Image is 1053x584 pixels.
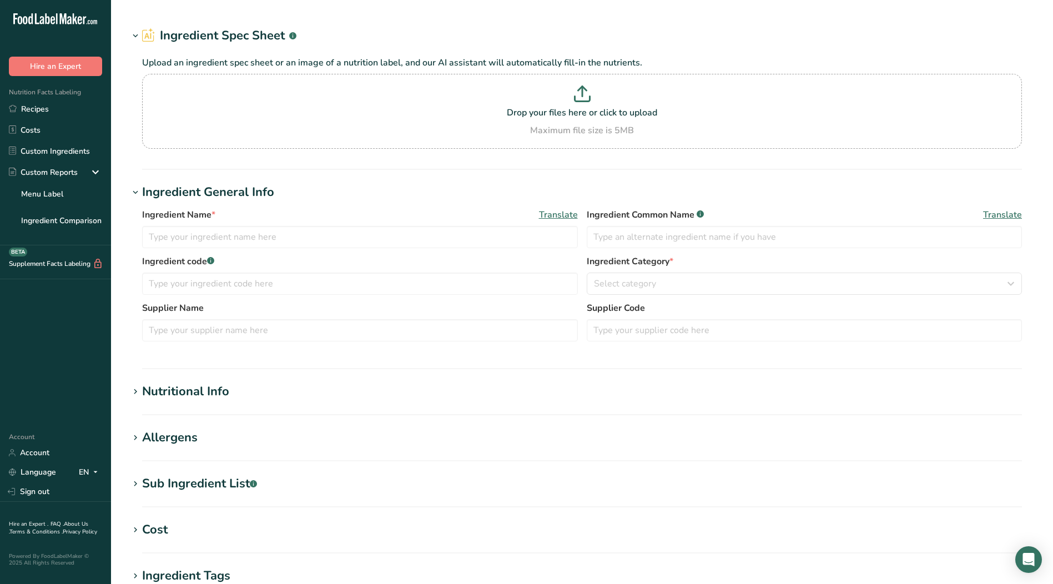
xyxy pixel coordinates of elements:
[142,521,168,539] div: Cost
[1015,546,1042,573] div: Open Intercom Messenger
[63,528,97,536] a: Privacy Policy
[142,183,274,202] div: Ingredient General Info
[9,167,78,178] div: Custom Reports
[9,57,102,76] button: Hire an Expert
[142,301,578,315] label: Supplier Name
[145,106,1019,119] p: Drop your files here or click to upload
[142,255,578,268] label: Ingredient code
[142,382,229,401] div: Nutritional Info
[142,56,1022,69] p: Upload an ingredient spec sheet or an image of a nutrition label, and our AI assistant will autom...
[9,462,56,482] a: Language
[145,124,1019,137] div: Maximum file size is 5MB
[587,226,1022,248] input: Type an alternate ingredient name if you have
[983,208,1022,221] span: Translate
[9,553,102,566] div: Powered By FoodLabelMaker © 2025 All Rights Reserved
[142,475,257,493] div: Sub Ingredient List
[587,319,1022,341] input: Type your supplier code here
[9,520,88,536] a: About Us .
[594,277,656,290] span: Select category
[9,248,27,256] div: BETA
[539,208,578,221] span: Translate
[9,520,48,528] a: Hire an Expert .
[587,301,1022,315] label: Supplier Code
[9,528,63,536] a: Terms & Conditions .
[79,466,102,479] div: EN
[142,273,578,295] input: Type your ingredient code here
[142,319,578,341] input: Type your supplier name here
[142,27,296,45] h2: Ingredient Spec Sheet
[142,429,198,447] div: Allergens
[142,208,215,221] span: Ingredient Name
[51,520,64,528] a: FAQ .
[587,208,704,221] span: Ingredient Common Name
[142,226,578,248] input: Type your ingredient name here
[587,273,1022,295] button: Select category
[587,255,1022,268] label: Ingredient Category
